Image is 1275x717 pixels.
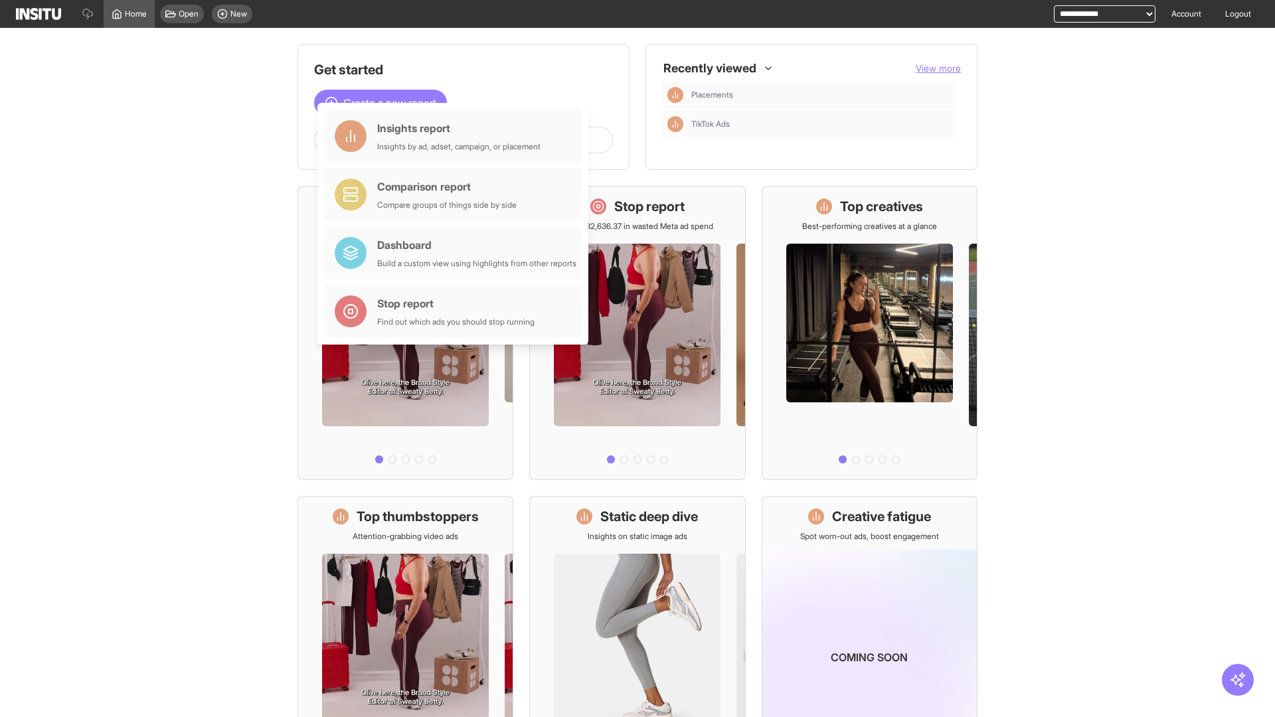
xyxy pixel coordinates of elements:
[691,119,730,129] span: TikTok Ads
[667,87,683,103] div: Insights
[343,95,436,111] span: Create a new report
[691,90,733,100] span: Placements
[16,8,61,20] img: Logo
[762,186,977,480] a: Top creativesBest-performing creatives at a glance
[667,116,683,132] div: Insights
[916,62,961,74] span: View more
[600,507,698,526] h1: Static deep dive
[802,221,937,232] p: Best-performing creatives at a glance
[314,90,447,116] button: Create a new report
[614,197,685,216] h1: Stop report
[357,507,479,526] h1: Top thumbstoppers
[230,9,247,19] span: New
[377,317,535,327] div: Find out which ads you should stop running
[529,186,745,480] a: Stop reportSave £32,636.37 in wasted Meta ad spend
[840,197,923,216] h1: Top creatives
[353,531,458,542] p: Attention-grabbing video ads
[377,200,517,210] div: Compare groups of things side by side
[377,141,541,152] div: Insights by ad, adset, campaign, or placement
[691,90,950,100] span: Placements
[297,186,513,480] a: What's live nowSee all active ads instantly
[125,9,147,19] span: Home
[377,237,576,253] div: Dashboard
[377,120,541,136] div: Insights report
[314,60,613,79] h1: Get started
[588,531,687,542] p: Insights on static image ads
[377,295,535,311] div: Stop report
[691,119,950,129] span: TikTok Ads
[562,221,713,232] p: Save £32,636.37 in wasted Meta ad spend
[377,258,576,269] div: Build a custom view using highlights from other reports
[179,9,199,19] span: Open
[377,179,517,195] div: Comparison report
[916,62,961,75] button: View more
